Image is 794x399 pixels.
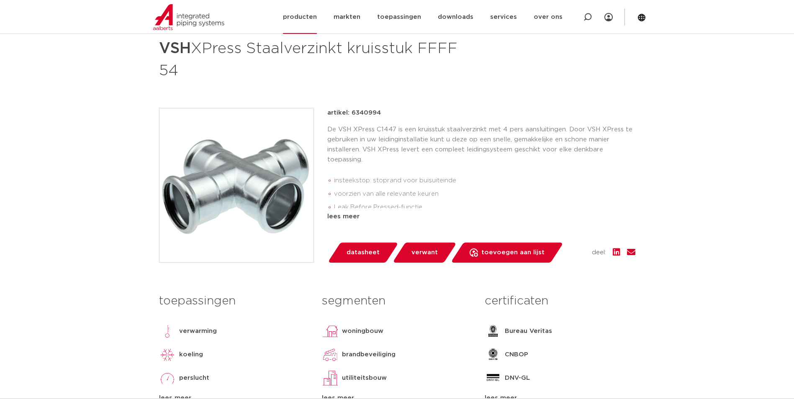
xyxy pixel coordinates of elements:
img: Bureau Veritas [485,323,501,340]
p: DNV-GL [505,373,530,383]
img: brandbeveiliging [322,346,339,363]
img: DNV-GL [485,370,501,386]
div: lees meer [327,212,635,222]
img: woningbouw [322,323,339,340]
p: artikel: 6340994 [327,108,381,118]
p: utiliteitsbouw [342,373,387,383]
strong: VSH [159,41,191,56]
img: CNBOP [485,346,501,363]
img: Product Image for VSH XPress Staalverzinkt kruisstuk FFFF 54 [159,108,313,262]
p: Bureau Veritas [505,326,552,336]
span: datasheet [347,246,380,259]
li: Leak Before Pressed-functie [334,201,635,214]
li: insteekstop: stoprand voor buisuiteinde [334,174,635,187]
p: woningbouw [342,326,383,336]
h3: toepassingen [159,293,309,309]
li: voorzien van alle relevante keuren [334,187,635,201]
h1: XPress Staalverzinkt kruisstuk FFFF 54 [159,36,473,81]
span: verwant [411,246,438,259]
p: De VSH XPress C1447 is een kruisstuk staalverzinkt met 4 pers aansluitingen. Door VSH XPress te g... [327,125,635,165]
img: verwarming [159,323,176,340]
p: perslucht [179,373,209,383]
img: utiliteitsbouw [322,370,339,386]
h3: certificaten [485,293,635,309]
span: toevoegen aan lijst [481,246,545,259]
img: koeling [159,346,176,363]
p: CNBOP [505,350,528,360]
a: datasheet [327,243,398,263]
p: verwarming [179,326,217,336]
p: brandbeveiliging [342,350,396,360]
span: deel: [592,248,606,258]
p: koeling [179,350,203,360]
a: verwant [392,243,457,263]
img: perslucht [159,370,176,386]
h3: segmenten [322,293,472,309]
